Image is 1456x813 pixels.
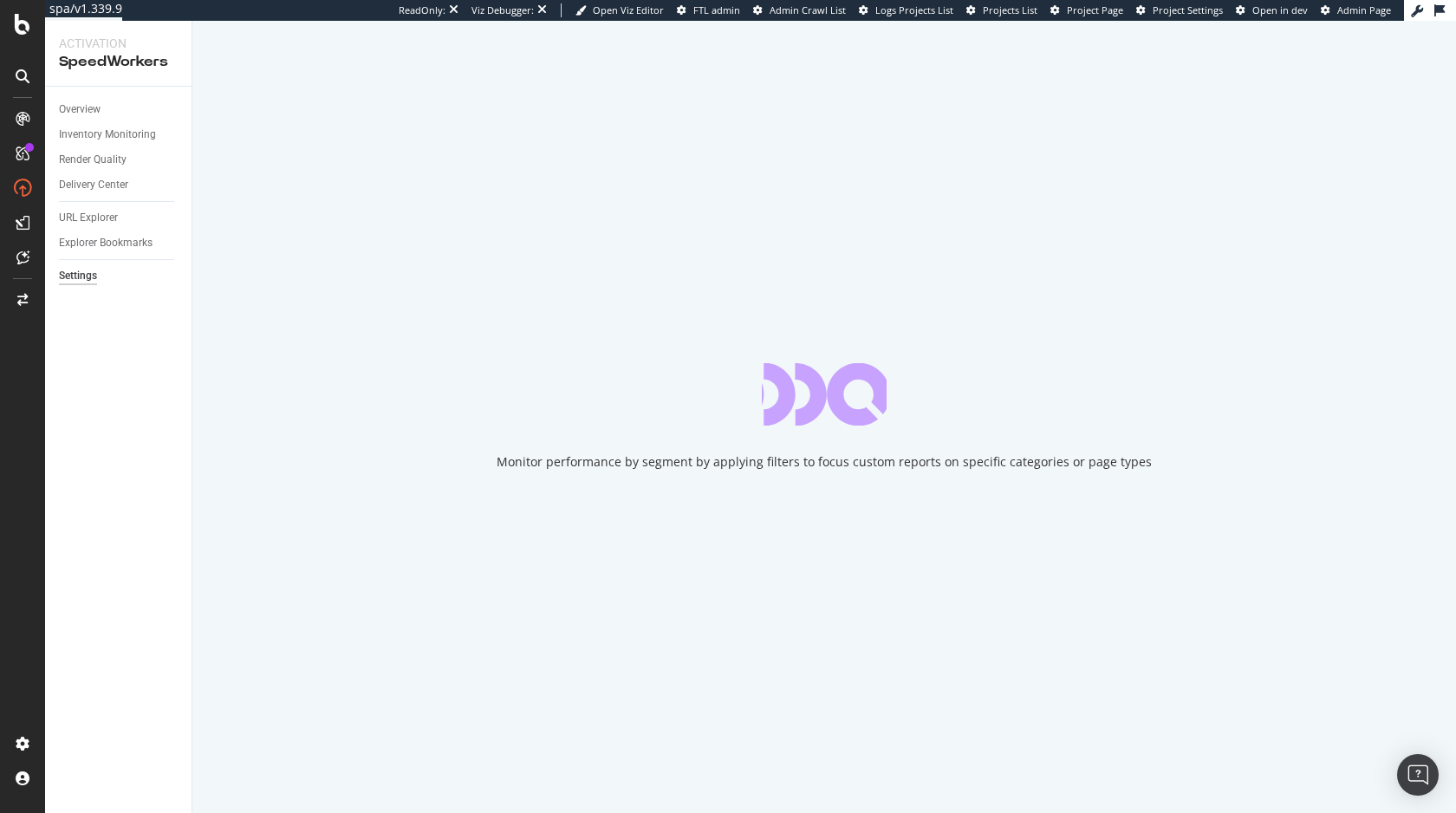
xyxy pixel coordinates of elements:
[983,3,1037,16] span: Projects List
[1236,3,1308,17] a: Open in dev
[59,234,179,252] a: Explorer Bookmarks
[59,234,153,252] div: Explorer Bookmarks
[1252,3,1308,16] span: Open in dev
[1136,3,1223,17] a: Project Settings
[1153,3,1223,16] span: Project Settings
[59,267,179,285] a: Settings
[593,3,664,16] span: Open Viz Editor
[59,209,118,227] div: URL Explorer
[59,52,178,72] div: SpeedWorkers
[770,3,846,16] span: Admin Crawl List
[753,3,846,17] a: Admin Crawl List
[1067,3,1123,16] span: Project Page
[693,3,740,16] span: FTL admin
[59,35,178,52] div: Activation
[966,3,1037,17] a: Projects List
[59,151,179,169] a: Render Quality
[497,453,1152,471] div: Monitor performance by segment by applying filters to focus custom reports on specific categories...
[59,101,101,119] div: Overview
[875,3,953,16] span: Logs Projects List
[677,3,740,17] a: FTL admin
[59,126,179,144] a: Inventory Monitoring
[59,126,156,144] div: Inventory Monitoring
[59,176,128,194] div: Delivery Center
[859,3,953,17] a: Logs Projects List
[1050,3,1123,17] a: Project Page
[1321,3,1391,17] a: Admin Page
[575,3,664,17] a: Open Viz Editor
[1397,754,1439,796] div: Open Intercom Messenger
[59,267,97,285] div: Settings
[59,151,127,169] div: Render Quality
[471,3,534,17] div: Viz Debugger:
[59,101,179,119] a: Overview
[1337,3,1391,16] span: Admin Page
[399,3,445,17] div: ReadOnly:
[59,176,179,194] a: Delivery Center
[59,209,179,227] a: URL Explorer
[762,363,887,426] div: animation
